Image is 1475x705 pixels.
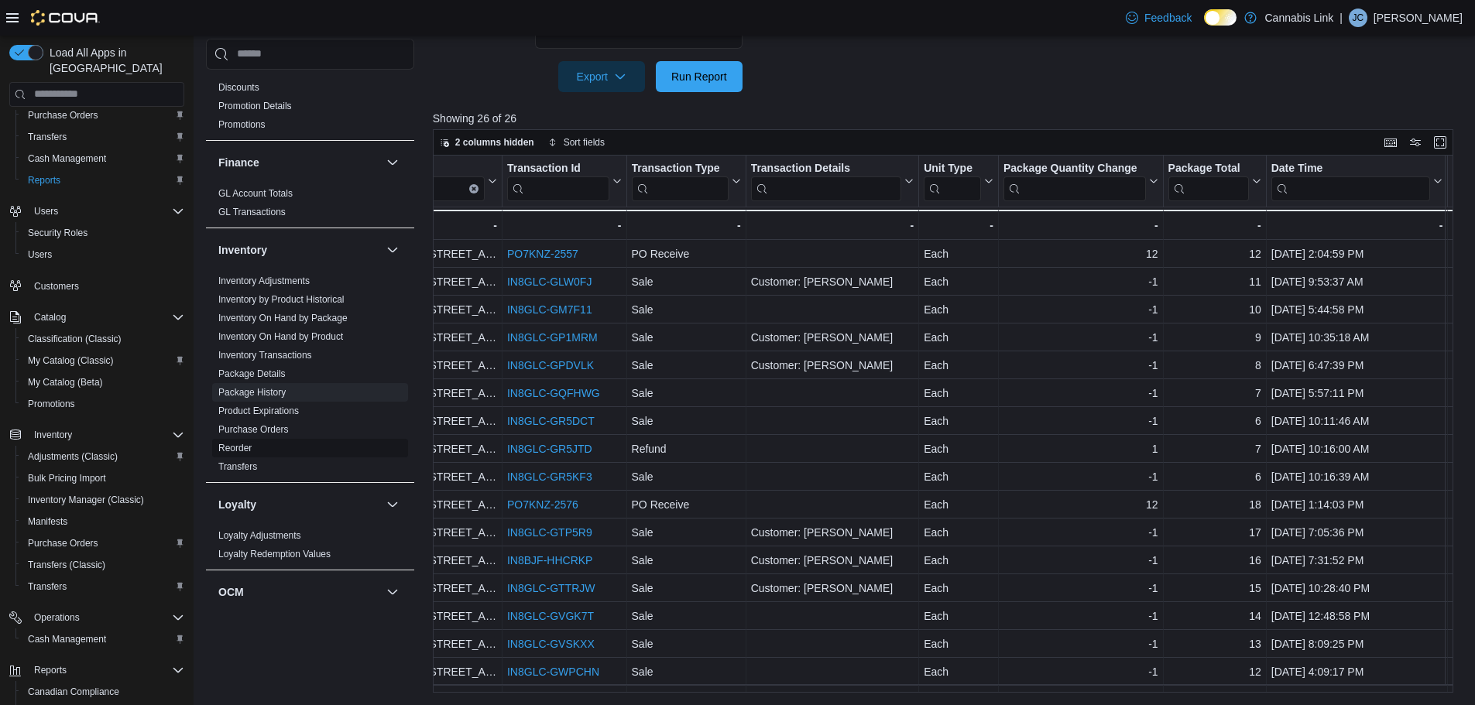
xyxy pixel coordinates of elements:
div: 18 [1168,495,1261,514]
a: PO7KNZ-2576 [507,498,578,511]
button: Users [15,244,190,265]
button: OCM [383,583,402,601]
button: Classification (Classic) [15,328,190,350]
button: Loyalty [218,497,380,512]
span: JC [1353,9,1364,27]
a: Inventory by Product Historical [218,294,345,305]
div: 12 [1003,495,1158,514]
div: - [307,216,497,234]
a: Reorder [218,443,252,453]
div: #[GEOGRAPHIC_DATA][STREET_ADDRESS] [307,356,497,375]
div: Each [924,523,993,542]
h3: Inventory [218,242,267,258]
span: Inventory Manager (Classic) [22,491,184,509]
span: Reports [28,661,184,679]
div: Sale [631,272,740,291]
div: Sale [631,300,740,319]
div: [DATE] 10:16:00 AM [1271,440,1443,458]
a: Inventory Adjustments [218,275,310,286]
span: Operations [34,611,80,624]
button: Purchase Orders [15,532,190,554]
button: Inventory [383,241,402,259]
button: Inventory Manager (Classic) [15,489,190,511]
button: Reports [28,661,73,679]
a: IN8GLC-GQFHWG [507,387,600,399]
div: Each [924,440,993,458]
button: Finance [218,155,380,170]
div: 7 [1168,384,1261,402]
div: Sale [631,384,740,402]
div: Finance [206,184,414,228]
button: Clear input [469,183,479,193]
div: - [1271,216,1443,234]
button: Run Report [656,61,743,92]
div: Each [924,245,993,263]
span: My Catalog (Classic) [28,354,114,367]
button: Security Roles [15,222,190,244]
button: Users [28,202,64,221]
button: Reports [15,169,190,191]
div: Each [924,328,993,347]
span: Inventory [34,429,72,441]
a: Inventory On Hand by Product [218,331,343,342]
button: Promotions [15,393,190,415]
div: #[GEOGRAPHIC_DATA][STREET_ADDRESS] [307,467,497,486]
span: Run Report [671,69,727,84]
button: Package Total [1168,161,1261,200]
button: Package Quantity Change [1003,161,1158,200]
div: Each [924,467,993,486]
a: Manifests [22,512,74,531]
span: Purchase Orders [22,534,184,553]
a: IN8BJF-HHCRKP [507,554,592,566]
img: Cova [31,10,100,26]
span: Purchase Orders [218,423,289,436]
span: Users [22,245,184,264]
span: Transfers (Classic) [28,559,105,571]
div: Sale [631,551,740,570]
a: Inventory Transactions [218,350,312,361]
div: 16 [1168,551,1261,570]
span: My Catalog (Classic) [22,351,184,370]
button: Transfers [15,576,190,597]
div: - [507,216,622,234]
button: Display options [1406,133,1425,152]
a: Loyalty Redemption Values [218,549,331,560]
a: Adjustments (Classic) [22,447,124,466]
div: - [631,216,740,234]
div: #[GEOGRAPHIC_DATA][STREET_ADDRESS] [307,328,497,347]
button: Unit Type [924,161,993,200]
span: Cash Management [22,630,184,649]
span: Package History [218,386,286,399]
div: [DATE] 10:16:39 AM [1271,467,1443,486]
span: Transfers (Classic) [22,556,184,574]
span: Cash Management [22,149,184,168]
div: 1 [1003,440,1158,458]
button: Canadian Compliance [15,681,190,703]
span: Operations [28,608,184,627]
div: Each [924,495,993,514]
span: Security Roles [22,224,184,242]
div: Discounts & Promotions [206,78,414,140]
div: Transaction Details [750,161,901,200]
a: Bulk Pricing Import [22,469,112,488]
p: Showing 26 of 26 [433,111,1464,126]
div: [DATE] 5:57:11 PM [1271,384,1443,402]
button: Date Time [1271,161,1443,200]
div: #[GEOGRAPHIC_DATA][STREET_ADDRESS] [307,440,497,458]
button: My Catalog (Beta) [15,371,190,393]
div: #[GEOGRAPHIC_DATA][STREET_ADDRESS] [307,272,497,291]
button: Cash Management [15,148,190,169]
div: 8 [1168,356,1261,375]
span: Catalog [28,308,184,327]
button: OCM [218,584,380,600]
div: Customer: [PERSON_NAME] [750,523,914,542]
div: - [1003,216,1158,234]
span: Classification (Classic) [22,330,184,348]
div: [DATE] 2:04:59 PM [1271,245,1443,263]
button: Sort fields [542,133,611,152]
div: Jenna Coles [1349,9,1367,27]
div: Refund [631,440,740,458]
span: Load All Apps in [GEOGRAPHIC_DATA] [43,45,184,76]
div: Each [924,300,993,319]
button: Cash Management [15,628,190,650]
